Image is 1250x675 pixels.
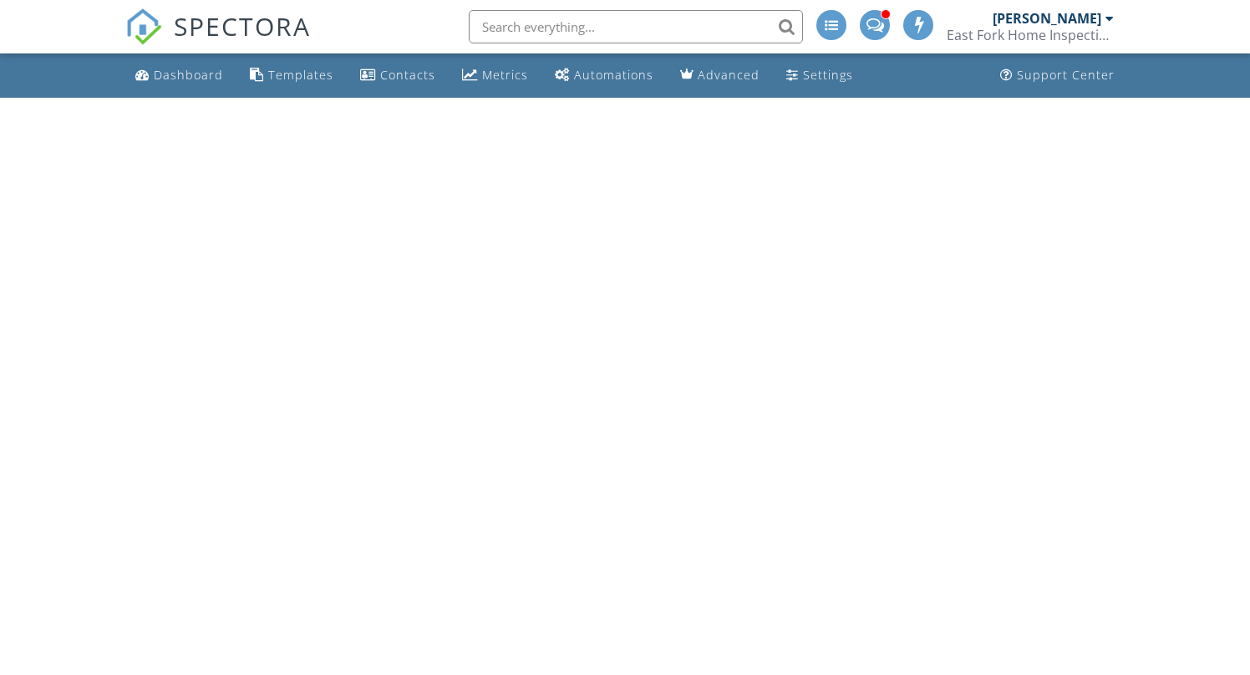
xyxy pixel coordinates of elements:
[380,67,435,83] div: Contacts
[574,67,653,83] div: Automations
[125,8,162,45] img: The Best Home Inspection Software - Spectora
[125,23,311,58] a: SPECTORA
[673,60,766,91] a: Advanced
[780,60,860,91] a: Settings
[469,10,803,43] input: Search everything...
[947,27,1114,43] div: East Fork Home Inspections
[548,60,660,91] a: Automations (Advanced)
[268,67,333,83] div: Templates
[1017,67,1115,83] div: Support Center
[243,60,340,91] a: Templates
[993,60,1121,91] a: Support Center
[698,67,760,83] div: Advanced
[993,10,1101,27] div: [PERSON_NAME]
[154,67,223,83] div: Dashboard
[803,67,853,83] div: Settings
[174,8,311,43] span: SPECTORA
[129,60,230,91] a: Dashboard
[353,60,442,91] a: Contacts
[455,60,535,91] a: Metrics
[482,67,528,83] div: Metrics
